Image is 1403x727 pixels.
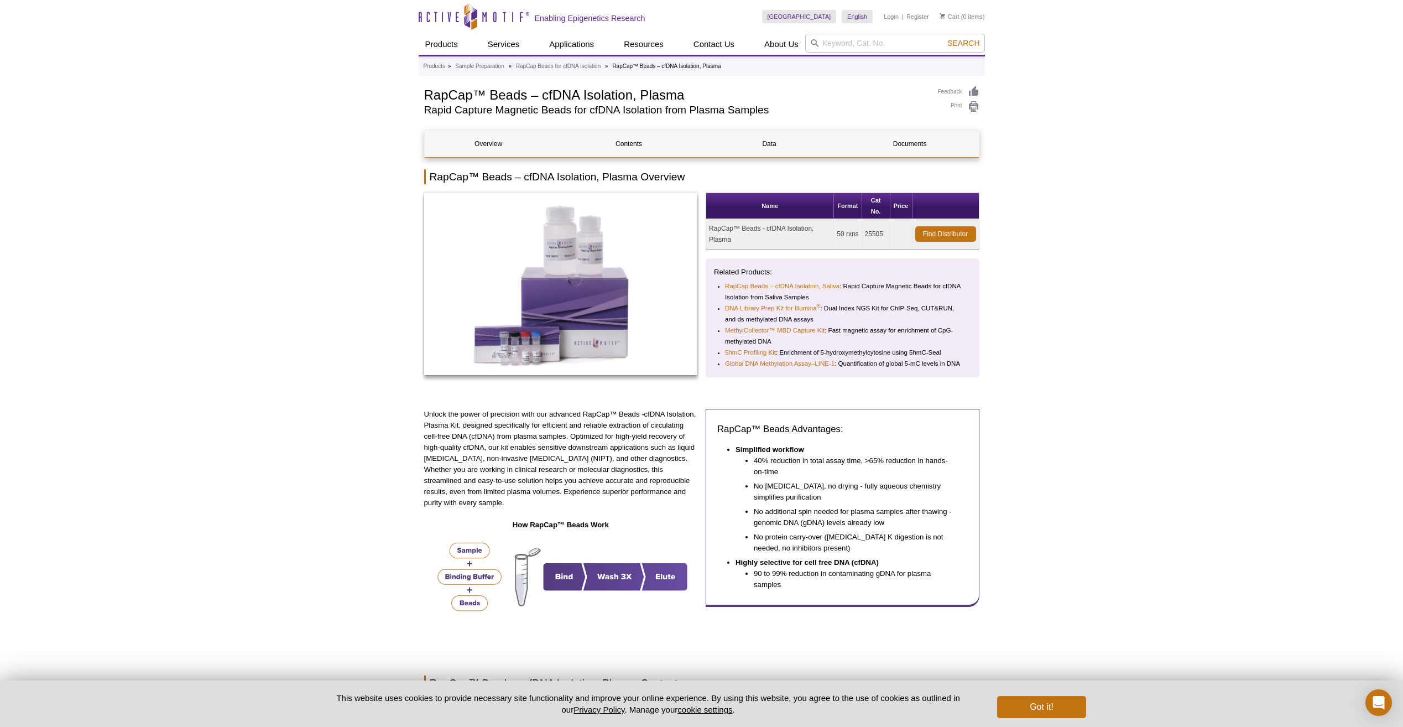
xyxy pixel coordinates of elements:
a: Cart [940,13,959,20]
a: Sample Preparation [455,61,504,71]
li: : Enrichment of 5-hydroxymethylcytosine using 5hmC-Seal [725,347,961,358]
a: MethylCollector™ MBD Capture Kit [725,325,825,336]
p: This website uses cookies to provide necessary site functionality and improve your online experie... [317,692,979,715]
li: No additional spin needed for plasma samples after thawing - genomic DNA (gDNA) levels already low [754,506,957,528]
a: Data [706,131,833,157]
h1: RapCap™ Beads – cfDNA Isolation, Plasma [424,86,927,102]
li: » [448,63,451,69]
a: RapCap Beads for cfDNA Isolation [516,61,601,71]
th: Name [706,193,834,219]
th: Cat No. [862,193,890,219]
span: Search [947,39,979,48]
li: (0 items) [940,10,985,23]
th: Format [834,193,862,219]
li: : Rapid Capture Magnetic Beads for cfDNA Isolation from Saliva Samples [725,281,961,303]
a: Resources [617,34,670,55]
input: Keyword, Cat. No. [805,34,985,53]
strong: How RapCap™ Beads Work [513,521,609,529]
a: Products [424,61,445,71]
a: Documents [846,131,974,157]
strong: Highly selective for cell free DNA (cfDNA) [736,558,879,567]
a: [GEOGRAPHIC_DATA] [762,10,837,23]
a: Contact Us [687,34,741,55]
a: Global DNA Methylation Assay–LINE-1 [725,358,835,369]
a: Contents [565,131,693,157]
a: RapCap Beads – cfDNA Isolation, Saliva [725,281,839,292]
a: Find Distributor [915,226,976,242]
button: cookie settings [677,705,732,714]
a: Overview [425,131,552,157]
p: Related Products: [714,267,971,278]
a: Print [938,101,979,113]
li: No protein carry-over ([MEDICAL_DATA] K digestion is not needed, no inhibitors present) [754,532,957,554]
sup: ® [817,303,821,309]
td: 25505 [862,219,890,250]
a: Register [906,13,929,20]
h2: RapCap™ Beads – cfDNA Isolation, Plasma Overview [424,169,979,184]
li: RapCap™ Beads – cfDNA Isolation, Plasma [612,63,721,69]
div: Open Intercom Messenger [1365,689,1392,716]
a: Login [884,13,899,20]
a: 5hmC Profiling Kit [725,347,776,358]
li: : Quantification of global 5-mC levels in DNA [725,358,961,369]
td: 50 rxns [834,219,862,250]
img: How RapCap™ Beads Work [424,533,698,620]
h3: RapCap™ Beads Advantages: [717,423,968,436]
td: RapCap™ Beads - cfDNA Isolation, Plasma [706,219,834,250]
li: : Fast magnetic assay for enrichment of CpG-methylated DNA [725,325,961,347]
li: 90 to 99% reduction in contaminating gDNA for plasma samples [754,568,957,590]
a: Products [419,34,465,55]
a: Services [481,34,526,55]
li: : Dual Index NGS Kit for ChIP-Seq, CUT&RUN, and ds methylated DNA assays [725,303,961,325]
h2: Rapid Capture Magnetic Beads for cfDNA Isolation from Plasma Samples [424,105,927,115]
a: About Us [758,34,805,55]
li: | [902,10,904,23]
a: Privacy Policy [573,705,624,714]
h2: Enabling Epigenetics Research [535,13,645,23]
a: Feedback [938,86,979,98]
h2: RapCap™ Beads – cfDNA Isolation, Plasma Contents [424,676,979,690]
button: Search [944,38,983,48]
img: Your Cart [940,13,945,19]
a: English [842,10,873,23]
img: RapCap Beads [424,193,698,375]
a: Applications [543,34,601,55]
a: DNA Library Prep Kit for Illumina® [725,303,821,314]
li: » [508,63,512,69]
li: » [605,63,608,69]
strong: Simplified workflow [736,445,804,454]
li: 40% reduction in total assay time, >65% reduction in hands-on-time [754,455,957,477]
li: No [MEDICAL_DATA], no drying - fully aqueous chemistry simplifies purification [754,481,957,503]
p: Unlock the power of precision with our advanced RapCap™ Beads -cfDNA Isolation, Plasma Kit, desig... [424,409,698,508]
th: Price [890,193,912,219]
button: Got it! [997,696,1086,718]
